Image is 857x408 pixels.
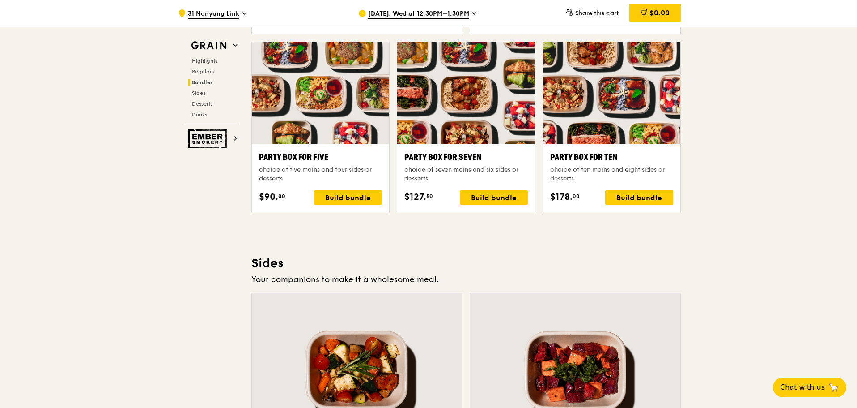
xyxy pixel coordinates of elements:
[192,90,205,96] span: Sides
[278,193,285,200] span: 00
[188,38,229,54] img: Grain web logo
[575,9,619,17] span: Share this cart
[259,190,278,204] span: $90.
[192,58,217,64] span: Highlights
[828,382,839,393] span: 🦙
[649,9,670,17] span: $0.00
[192,69,214,75] span: Regulars
[251,255,681,271] h3: Sides
[426,193,433,200] span: 50
[550,190,573,204] span: $178.
[314,190,382,205] div: Build bundle
[404,151,527,163] div: Party Box for Seven
[259,165,382,183] div: choice of five mains and four sides or desserts
[188,9,239,19] span: 31 Nanyang Link
[773,378,846,397] button: Chat with us🦙
[550,165,673,183] div: choice of ten mains and eight sides or desserts
[368,9,469,19] span: [DATE], Wed at 12:30PM–1:30PM
[387,13,455,27] div: Build bundle
[550,151,673,163] div: Party Box for Ten
[251,273,681,286] div: Your companions to make it a wholesome meal.
[460,190,528,205] div: Build bundle
[259,151,382,163] div: Party Box for Five
[404,165,527,183] div: choice of seven mains and six sides or desserts
[192,112,207,118] span: Drinks
[404,190,426,204] span: $127.
[573,193,580,200] span: 00
[605,190,673,205] div: Build bundle
[605,13,673,27] div: Build bundle
[188,129,229,148] img: Ember Smokery web logo
[192,79,213,86] span: Bundles
[780,382,825,393] span: Chat with us
[192,101,212,107] span: Desserts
